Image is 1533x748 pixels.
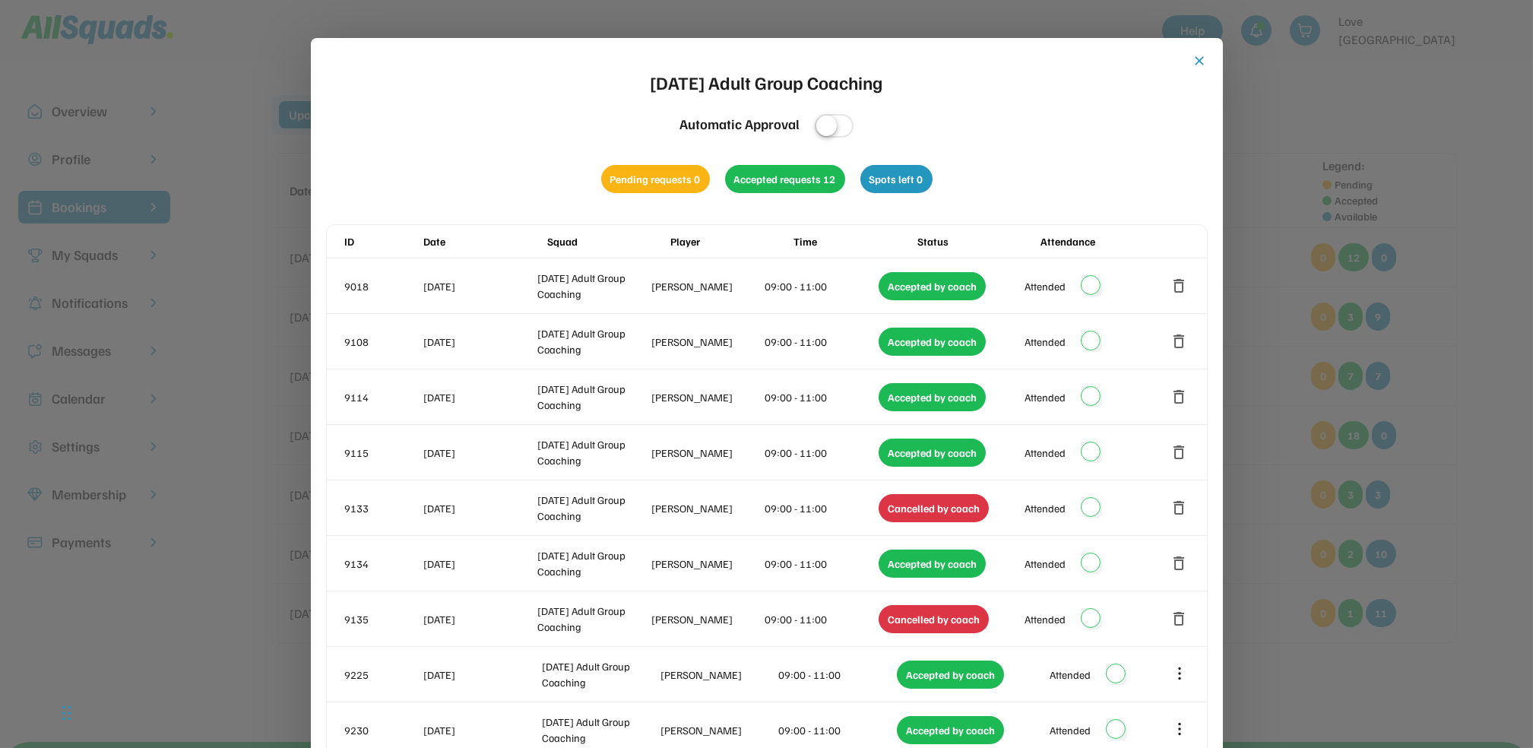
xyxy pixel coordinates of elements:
[345,445,421,461] div: 9115
[1025,334,1066,350] div: Attended
[679,114,800,135] div: Automatic Approval
[879,550,986,578] div: Accepted by coach
[537,325,648,357] div: [DATE] Adult Group Coaching
[424,722,540,738] div: [DATE]
[345,556,421,572] div: 9134
[725,165,845,193] div: Accepted requests 12
[1025,611,1066,627] div: Attended
[917,233,1037,249] div: Status
[879,494,989,522] div: Cancelled by coach
[537,547,648,579] div: [DATE] Adult Group Coaching
[651,611,762,627] div: [PERSON_NAME]
[345,667,421,683] div: 9225
[779,722,895,738] div: 09:00 - 11:00
[651,445,762,461] div: [PERSON_NAME]
[345,278,421,294] div: 9018
[424,233,544,249] div: Date
[424,334,535,350] div: [DATE]
[765,445,876,461] div: 09:00 - 11:00
[1025,278,1066,294] div: Attended
[651,68,883,96] div: [DATE] Adult Group Coaching
[1040,233,1161,249] div: Attendance
[345,500,421,516] div: 9133
[1050,667,1091,683] div: Attended
[424,611,535,627] div: [DATE]
[1170,388,1189,406] button: delete
[542,714,657,746] div: [DATE] Adult Group Coaching
[765,334,876,350] div: 09:00 - 11:00
[651,556,762,572] div: [PERSON_NAME]
[897,716,1004,744] div: Accepted by coach
[1025,556,1066,572] div: Attended
[765,389,876,405] div: 09:00 - 11:00
[345,722,421,738] div: 9230
[1025,500,1066,516] div: Attended
[1170,554,1189,572] button: delete
[424,556,535,572] div: [DATE]
[879,328,986,356] div: Accepted by coach
[793,233,914,249] div: Time
[542,658,657,690] div: [DATE] Adult Group Coaching
[651,278,762,294] div: [PERSON_NAME]
[1025,389,1066,405] div: Attended
[1170,277,1189,295] button: delete
[651,500,762,516] div: [PERSON_NAME]
[660,722,776,738] div: [PERSON_NAME]
[670,233,790,249] div: Player
[537,270,648,302] div: [DATE] Adult Group Coaching
[1170,610,1189,628] button: delete
[660,667,776,683] div: [PERSON_NAME]
[1170,332,1189,350] button: delete
[879,439,986,467] div: Accepted by coach
[897,661,1004,689] div: Accepted by coach
[1170,499,1189,517] button: delete
[765,611,876,627] div: 09:00 - 11:00
[537,492,648,524] div: [DATE] Adult Group Coaching
[345,389,421,405] div: 9114
[601,165,710,193] div: Pending requests 0
[1050,722,1091,738] div: Attended
[537,381,648,413] div: [DATE] Adult Group Coaching
[860,165,933,193] div: Spots left 0
[537,603,648,635] div: [DATE] Adult Group Coaching
[345,334,421,350] div: 9108
[879,272,986,300] div: Accepted by coach
[765,556,876,572] div: 09:00 - 11:00
[1170,443,1189,461] button: delete
[537,436,648,468] div: [DATE] Adult Group Coaching
[345,611,421,627] div: 9135
[765,500,876,516] div: 09:00 - 11:00
[424,500,535,516] div: [DATE]
[1193,53,1208,68] button: close
[779,667,895,683] div: 09:00 - 11:00
[765,278,876,294] div: 09:00 - 11:00
[651,334,762,350] div: [PERSON_NAME]
[1025,445,1066,461] div: Attended
[424,445,535,461] div: [DATE]
[424,667,540,683] div: [DATE]
[547,233,667,249] div: Squad
[424,389,535,405] div: [DATE]
[651,389,762,405] div: [PERSON_NAME]
[879,383,986,411] div: Accepted by coach
[424,278,535,294] div: [DATE]
[879,605,989,633] div: Cancelled by coach
[345,233,421,249] div: ID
